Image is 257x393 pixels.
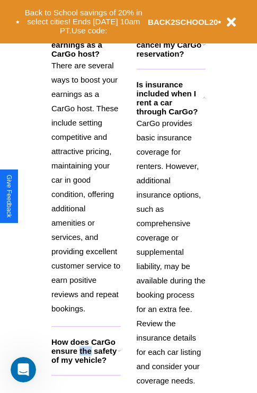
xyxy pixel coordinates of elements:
[5,175,13,218] div: Give Feedback
[20,5,148,38] button: Back to School savings of 20% in select cities! Ends [DATE] 10am PT.Use code:
[137,31,202,58] h3: Can I modify or cancel my CarGo reservation?
[51,337,118,364] h3: How does CarGo ensure the safety of my vehicle?
[137,80,203,116] h3: Is insurance included when I rent a car through CarGo?
[51,58,121,316] p: There are several ways to boost your earnings as a CarGo host. These include setting competitive ...
[148,17,218,26] b: BACK2SCHOOL20
[11,357,36,382] iframe: Intercom live chat
[137,116,206,388] p: CarGo provides basic insurance coverage for renters. However, additional insurance options, such ...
